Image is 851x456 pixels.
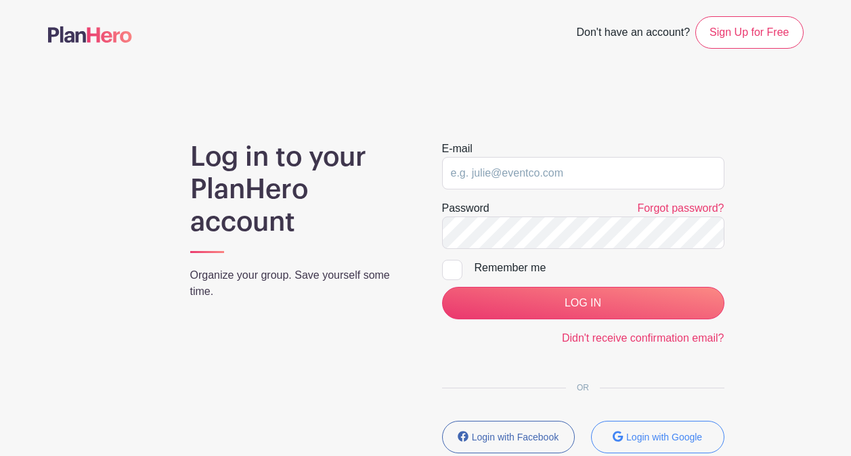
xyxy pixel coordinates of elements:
[442,141,473,157] label: E-mail
[562,332,724,344] a: Didn't receive confirmation email?
[48,26,132,43] img: logo-507f7623f17ff9eddc593b1ce0a138ce2505c220e1c5a4e2b4648c50719b7d32.svg
[190,141,410,238] h1: Log in to your PlanHero account
[695,16,803,49] a: Sign Up for Free
[576,19,690,49] span: Don't have an account?
[591,421,724,453] button: Login with Google
[190,267,410,300] p: Organize your group. Save yourself some time.
[637,202,724,214] a: Forgot password?
[442,287,724,319] input: LOG IN
[472,432,559,442] small: Login with Facebook
[626,432,702,442] small: Login with Google
[566,383,600,392] span: OR
[475,260,724,276] div: Remember me
[442,157,724,189] input: e.g. julie@eventco.com
[442,200,489,216] label: Password
[442,421,575,453] button: Login with Facebook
